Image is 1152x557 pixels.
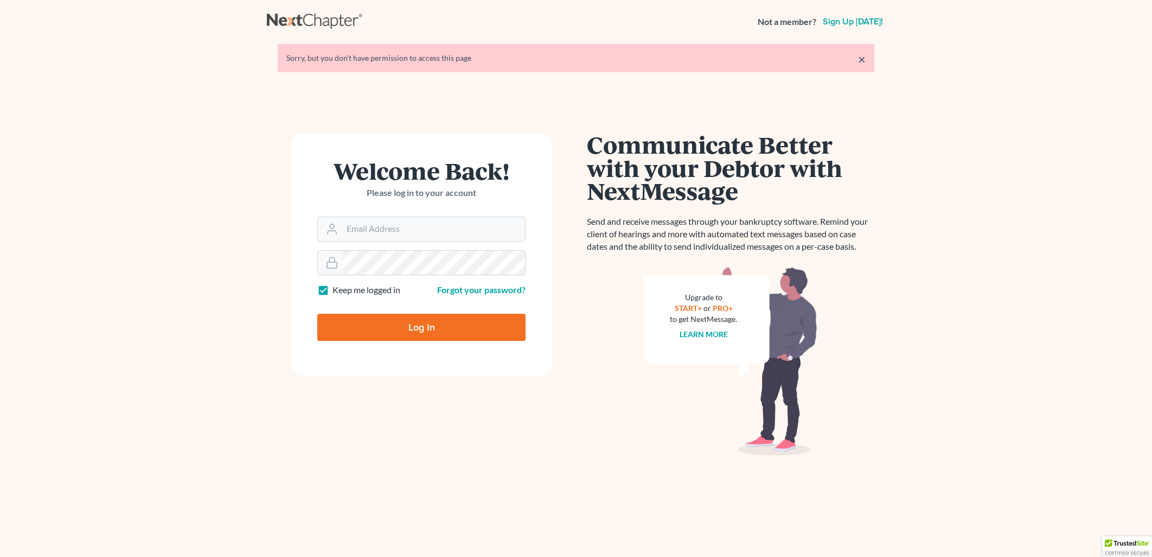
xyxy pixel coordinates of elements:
a: Learn more [680,330,728,339]
a: START+ [675,303,702,313]
p: Please log in to your account [317,187,526,199]
a: Sign up [DATE]! [821,17,885,26]
div: Sorry, but you don't have permission to access this page [286,53,866,64]
strong: Not a member? [758,16,816,28]
p: Send and receive messages through your bankruptcy software. Remind your client of hearings and mo... [587,216,874,253]
input: Email Address [342,217,525,241]
h1: Welcome Back! [317,159,526,182]
div: Upgrade to [670,292,737,303]
span: or [703,303,711,313]
div: TrustedSite Certified [1102,536,1152,557]
a: Forgot your password? [437,284,526,295]
a: PRO+ [713,303,733,313]
h1: Communicate Better with your Debtor with NextMessage [587,133,874,202]
a: × [858,53,866,66]
img: nextmessage_bg-59042aed3d76b12b5cd301f8e5b87938c9018125f34e5fa2b7a6b67550977c72.svg [644,266,817,456]
label: Keep me logged in [332,284,400,296]
div: to get NextMessage. [670,314,737,325]
input: Log In [317,314,526,341]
